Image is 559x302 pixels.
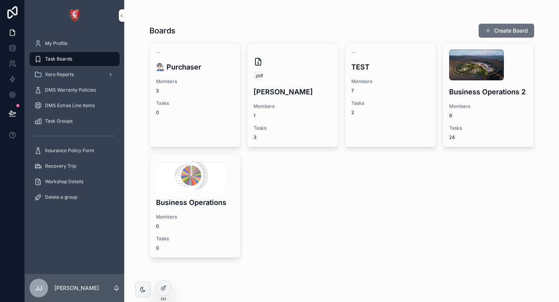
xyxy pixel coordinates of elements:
[35,283,42,293] span: JJ
[156,214,234,220] span: Members
[253,125,332,131] span: Tasks
[45,179,83,185] span: Workshop Details
[149,153,241,258] a: Screenshot-2024-12-04-135548.pngBusiness OperationsMembers0Tasks0
[30,83,120,97] a: DMS Warranty Policies
[54,284,99,292] p: [PERSON_NAME]
[45,194,77,200] span: Delete a group
[156,62,234,72] h4: 👨🏻‍🏭 Purchaser
[30,68,120,82] a: Xero Reports
[156,100,234,106] span: Tasks
[45,163,76,169] span: Recovery Trip
[45,102,95,109] span: DMS Extras Line Items
[156,197,234,208] h4: Business Operations
[247,43,339,147] a: Quotation_[US_VEHICLE_IDENTIFICATION_NUMBER].pdf-0.pdf[PERSON_NAME]Members1Tasks3
[156,223,234,229] span: 0
[449,113,528,119] span: 9
[30,99,120,113] a: DMS Extras Line Items
[253,134,256,141] span: 3
[45,148,94,154] span: Insurance Policy Form
[149,43,241,147] a: --👨🏻‍🏭 PurchaserMembers3Tasks0
[45,71,74,78] span: Xero Reports
[351,109,354,116] span: 2
[30,159,120,173] a: Recovery Trip
[351,49,356,56] span: --
[449,125,528,131] span: Tasks
[156,109,159,116] span: 0
[30,144,120,158] a: Insurance Policy Form
[449,87,528,97] h4: Business Operations 2
[449,103,528,109] span: Members
[351,78,430,85] span: Members
[255,73,263,79] span: .pdf
[351,100,430,106] span: Tasks
[449,134,455,141] span: 24
[253,103,332,109] span: Members
[253,87,332,97] h4: [PERSON_NAME]
[156,78,234,85] span: Members
[351,62,430,72] h4: TEST
[30,52,120,66] a: Task Boards
[30,114,120,128] a: Task Groups
[45,40,68,47] span: My Profile
[156,245,159,251] span: 0
[345,43,436,147] a: --TESTMembers7Tasks2
[30,175,120,189] a: Workshop Details
[45,56,72,62] span: Task Boards
[156,160,226,191] img: Screenshot-2024-12-04-135548.png
[156,49,161,56] span: --
[479,24,534,38] button: Create Board
[156,88,234,94] span: 3
[351,88,430,94] span: 7
[253,113,332,119] span: 1
[68,9,81,22] img: App logo
[149,25,175,36] h1: Boards
[30,36,120,50] a: My Profile
[443,43,534,147] a: bud-n9.bbe8f4ee54d7e6d4019000c9cbe8b3b1.jpgBusiness Operations 2Members9Tasks24
[449,49,504,80] img: bud-n9.bbe8f4ee54d7e6d4019000c9cbe8b3b1.jpg
[156,236,234,242] span: Tasks
[45,87,96,93] span: DMS Warranty Policies
[45,118,73,124] span: Task Groups
[30,190,120,204] a: Delete a group
[25,31,124,214] div: scrollable content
